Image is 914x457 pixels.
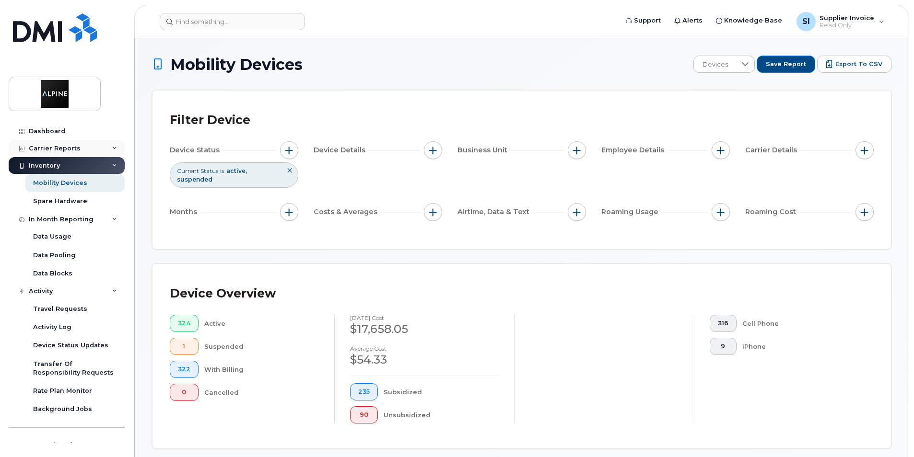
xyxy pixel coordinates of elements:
[601,207,661,217] span: Roaming Usage
[817,56,891,73] button: Export to CSV
[766,60,806,69] span: Save Report
[718,343,728,350] span: 9
[170,108,250,133] div: Filter Device
[204,384,319,401] div: Cancelled
[757,56,815,73] button: Save Report
[742,338,859,355] div: iPhone
[350,315,499,321] h4: [DATE] cost
[694,56,737,73] span: Devices
[384,406,499,423] div: Unsubsidized
[742,315,859,332] div: Cell Phone
[178,366,190,373] span: 322
[170,361,199,378] button: 322
[358,411,370,419] span: 90
[457,207,532,217] span: Airtime, Data & Text
[204,338,319,355] div: Suspended
[204,361,319,378] div: With Billing
[170,315,199,332] button: 324
[177,167,218,175] span: Current Status
[314,207,380,217] span: Costs & Averages
[314,145,368,155] span: Device Details
[177,176,212,183] span: suspended
[350,352,499,368] div: $54.33
[835,60,882,69] span: Export to CSV
[745,207,799,217] span: Roaming Cost
[710,338,737,355] button: 9
[350,383,378,400] button: 235
[170,207,200,217] span: Months
[350,406,378,423] button: 90
[718,320,728,327] span: 316
[178,388,190,396] span: 0
[178,320,190,327] span: 324
[710,315,737,332] button: 316
[745,145,800,155] span: Carrier Details
[170,281,276,306] div: Device Overview
[178,343,190,350] span: 1
[170,56,303,73] span: Mobility Devices
[457,145,510,155] span: Business Unit
[226,167,247,174] span: active
[170,338,199,355] button: 1
[350,321,499,337] div: $17,658.05
[170,384,199,401] button: 0
[601,145,667,155] span: Employee Details
[170,145,223,155] span: Device Status
[350,345,499,352] h4: Average cost
[204,315,319,332] div: Active
[220,167,224,175] span: is
[384,383,499,400] div: Subsidized
[358,388,370,396] span: 235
